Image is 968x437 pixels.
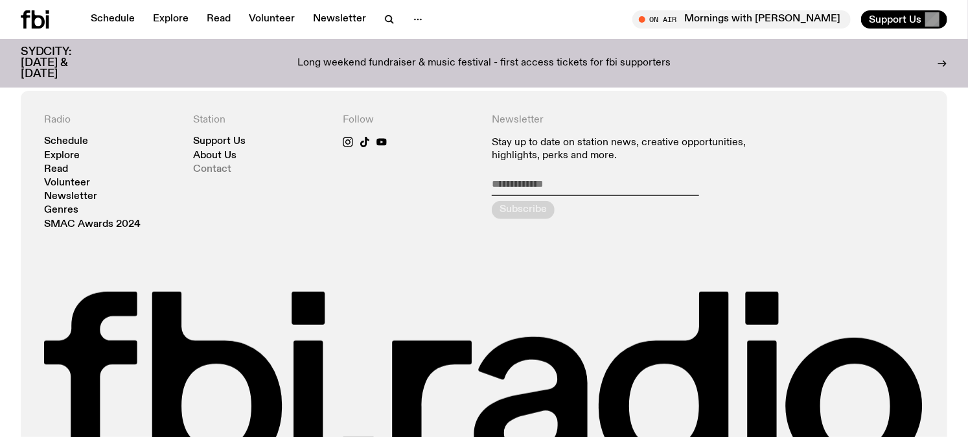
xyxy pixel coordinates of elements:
button: Subscribe [492,201,555,219]
a: SMAC Awards 2024 [44,220,141,230]
a: Newsletter [44,192,97,202]
a: Contact [193,165,231,174]
a: Newsletter [305,10,374,29]
h4: Follow [343,114,476,126]
a: Volunteer [241,10,303,29]
h4: Newsletter [492,114,775,126]
span: Support Us [869,14,921,25]
h3: SYDCITY: [DATE] & [DATE] [21,47,104,80]
button: Support Us [861,10,947,29]
h4: Radio [44,114,178,126]
a: Read [44,165,68,174]
button: On AirMornings with [PERSON_NAME] [632,10,851,29]
a: Schedule [44,137,88,147]
a: About Us [193,151,236,161]
a: Explore [44,151,80,161]
h4: Station [193,114,327,126]
a: Read [199,10,238,29]
p: Long weekend fundraiser & music festival - first access tickets for fbi supporters [297,58,671,69]
p: Stay up to date on station news, creative opportunities, highlights, perks and more. [492,137,775,161]
a: Genres [44,206,78,215]
a: Explore [145,10,196,29]
a: Schedule [83,10,143,29]
a: Support Us [193,137,246,147]
a: Volunteer [44,178,90,188]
